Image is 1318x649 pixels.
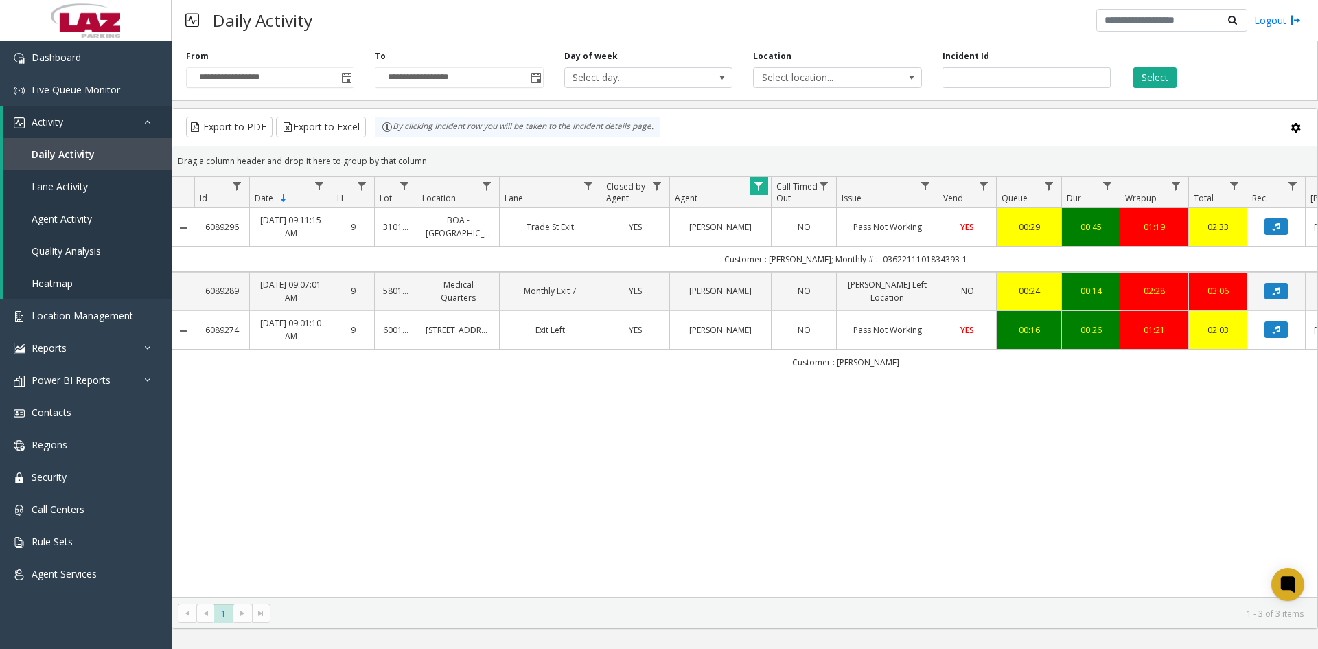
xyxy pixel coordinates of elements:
img: 'icon' [14,117,25,128]
span: Security [32,470,67,483]
a: NO [947,284,988,297]
a: [PERSON_NAME] [678,323,763,337]
a: Collapse Details [172,326,194,337]
span: Call Centers [32,503,84,516]
a: 9 [340,284,366,297]
a: Lot Filter Menu [395,177,414,195]
span: YES [629,324,642,336]
span: Reports [32,341,67,354]
div: By clicking Incident row you will be taken to the incident details page. [375,117,660,137]
a: Agent Filter Menu [750,177,768,195]
a: Lane Activity [3,170,172,203]
span: Agent Activity [32,212,92,225]
a: Activity [3,106,172,138]
label: To [375,50,386,62]
span: Select day... [565,68,699,87]
span: Toggle popup [338,68,354,87]
img: 'icon' [14,440,25,451]
a: YES [610,323,661,337]
img: 'icon' [14,343,25,354]
label: Location [753,50,791,62]
a: [DATE] 09:01:10 AM [258,317,323,343]
div: 02:03 [1197,323,1238,337]
span: Power BI Reports [32,374,111,387]
img: 'icon' [14,85,25,96]
a: Monthly Exit 7 [508,284,592,297]
a: Location Filter Menu [478,177,496,195]
a: Pass Not Working [845,323,929,337]
a: Vend Filter Menu [975,177,993,195]
span: Lane [505,192,523,204]
img: 'icon' [14,408,25,419]
span: Daily Activity [32,148,95,161]
div: Drag a column header and drop it here to group by that column [172,149,1317,173]
span: Lot [380,192,392,204]
a: Pass Not Working [845,220,929,234]
span: Wrapup [1125,192,1157,204]
span: Dashboard [32,51,81,64]
a: 9 [340,323,366,337]
a: Rec. Filter Menu [1284,177,1302,195]
a: YES [947,323,988,337]
a: NO [780,220,828,234]
img: pageIcon [185,3,199,37]
button: Export to PDF [186,117,273,137]
span: Agent Services [32,567,97,580]
img: 'icon' [14,311,25,322]
label: Day of week [564,50,618,62]
img: logout [1290,13,1301,27]
a: Exit Left [508,323,592,337]
span: Contacts [32,406,71,419]
h3: Daily Activity [206,3,319,37]
span: Agent [675,192,697,204]
a: Lane Filter Menu [579,177,598,195]
a: [PERSON_NAME] [678,284,763,297]
label: Incident Id [943,50,989,62]
a: [DATE] 09:11:15 AM [258,214,323,240]
a: Quality Analysis [3,235,172,267]
a: 01:21 [1129,323,1180,337]
button: Select [1133,67,1177,88]
a: YES [947,220,988,234]
a: Agent Activity [3,203,172,235]
a: [PERSON_NAME] Left Location [845,278,929,304]
span: Vend [943,192,963,204]
span: Activity [32,115,63,128]
a: Call Timed Out Filter Menu [815,177,833,195]
a: [STREET_ADDRESS] [426,323,491,337]
a: 00:45 [1070,220,1111,234]
span: Rec. [1252,192,1268,204]
span: Lane Activity [32,180,88,193]
span: Closed by Agent [606,181,645,204]
span: Rule Sets [32,535,73,548]
img: 'icon' [14,505,25,516]
a: Logout [1254,13,1301,27]
a: BOA - [GEOGRAPHIC_DATA] [426,214,491,240]
span: Issue [842,192,862,204]
a: 01:19 [1129,220,1180,234]
a: Daily Activity [3,138,172,170]
span: NO [961,285,974,297]
a: Heatmap [3,267,172,299]
a: 00:29 [1005,220,1053,234]
a: 310112 [383,220,408,234]
a: Id Filter Menu [228,177,246,195]
span: Regions [32,438,67,451]
img: infoIcon.svg [382,122,393,133]
a: 6089274 [203,323,241,337]
a: 02:28 [1129,284,1180,297]
div: 02:33 [1197,220,1238,234]
span: Total [1194,192,1214,204]
a: 03:06 [1197,284,1238,297]
span: Live Queue Monitor [32,83,120,96]
span: YES [960,324,974,336]
label: From [186,50,209,62]
a: Date Filter Menu [310,177,329,195]
div: Data table [172,177,1317,597]
a: Collapse Details [172,223,194,234]
a: [PERSON_NAME] [678,220,763,234]
a: 6089289 [203,284,241,297]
